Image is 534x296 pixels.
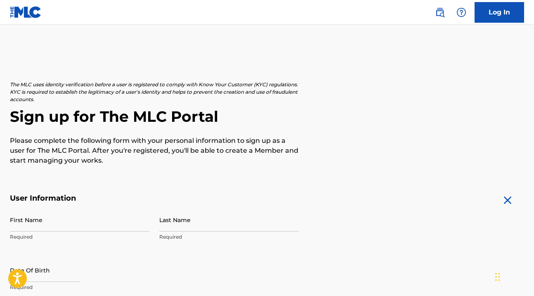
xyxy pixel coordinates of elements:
[10,6,42,18] img: MLC Logo
[10,136,299,166] p: Please complete the following form with your personal information to sign up as a user for The ML...
[10,81,299,103] p: The MLC uses identity verification before a user is registered to comply with Know Your Customer ...
[432,4,448,21] a: Public Search
[10,107,524,126] h2: Sign up for The MLC Portal
[493,256,534,296] iframe: Chat Widget
[453,4,470,21] div: Help
[435,7,445,17] img: search
[10,194,299,203] h5: User Information
[501,194,514,207] img: close
[456,7,466,17] img: help
[495,265,500,289] div: Drag
[159,233,299,241] p: Required
[10,284,149,291] p: Required
[475,2,524,23] a: Log In
[10,233,149,241] p: Required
